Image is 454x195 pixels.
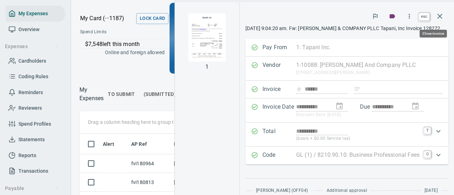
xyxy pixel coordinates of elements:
span: Coding Rules [18,72,48,81]
p: My Expenses [79,86,104,103]
img: Page 1 [183,13,231,62]
a: Statements [6,132,65,148]
div: Expand [245,123,448,147]
span: Spend Limits [80,29,135,36]
span: My Expenses [18,9,48,18]
p: (basis + $0.00 Service tax) [296,135,420,142]
span: Cardholders [18,57,46,65]
a: Cardholders [6,53,65,69]
span: Overview [18,25,39,34]
button: Lock Card [136,13,168,24]
span: Reviewers [18,104,42,113]
p: Code [262,151,296,160]
span: Reminders [18,88,43,97]
p: $7,548 left this month [85,40,167,48]
nav: breadcrumb [79,86,104,103]
p: GL (1) / 8210.90.10: Business Professional Fees [296,151,420,159]
td: fvi180964 [128,154,171,173]
span: Expenses [5,42,59,51]
a: Spend Profiles [6,116,65,132]
td: fvi180813 [128,173,171,192]
button: More [402,8,417,24]
span: [DATE] [425,187,438,194]
span: Alert [103,140,123,148]
p: Online and foreign allowed [74,49,165,56]
span: Lock Card [140,15,165,23]
span: (Submitted) [144,90,176,99]
a: T [424,127,431,134]
button: Payable [2,182,61,195]
a: Transactions [6,163,65,179]
a: C [424,151,431,158]
td: [DATE] [171,154,206,173]
a: Coding Rules [6,69,65,85]
span: [PERSON_NAME] (OFF04) [256,187,308,194]
span: AP Ref [131,140,156,148]
p: [DATE] 9:04:20 am. Fw: [PERSON_NAME] & COMPANY PLLC Tapani, Inc Invoice 128272. [245,25,448,32]
span: Statements [18,135,45,144]
a: Reports [6,148,65,164]
a: esc [419,13,430,21]
a: Overview [6,22,65,38]
a: Reminders [6,85,65,101]
p: Drag a column heading here to group the table [88,119,177,126]
span: Payable [5,184,59,193]
span: AP Ref [131,140,147,148]
span: Transactions [18,167,48,176]
span: Date [174,140,194,148]
button: Flag [367,8,383,24]
button: Expenses [2,40,61,53]
span: To Submit [108,90,135,99]
td: [DATE] [171,173,206,192]
p: Total [262,127,296,142]
button: Labels [384,8,400,24]
span: Spend Profiles [18,120,51,128]
a: Reviewers [6,100,65,116]
span: Additional approval [327,187,367,194]
span: Alert [103,140,114,148]
a: My Expenses [6,6,65,22]
p: My Card (···1187) [80,14,133,23]
span: Date [174,140,185,148]
p: 1 [205,63,209,71]
span: Reports [18,151,36,160]
div: Expand [245,147,448,164]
